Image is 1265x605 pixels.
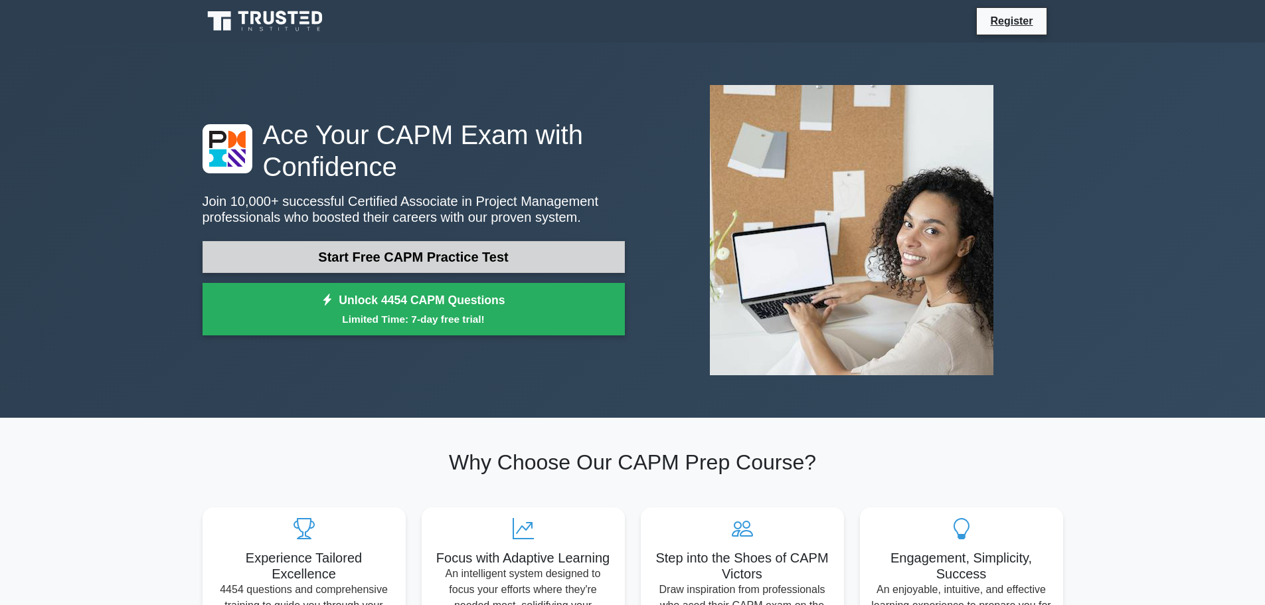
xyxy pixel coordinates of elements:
[213,550,395,582] h5: Experience Tailored Excellence
[203,283,625,336] a: Unlock 4454 CAPM QuestionsLimited Time: 7-day free trial!
[871,550,1053,582] h5: Engagement, Simplicity, Success
[203,119,625,183] h1: Ace Your CAPM Exam with Confidence
[203,241,625,273] a: Start Free CAPM Practice Test
[203,450,1063,475] h2: Why Choose Our CAPM Prep Course?
[651,550,833,582] h5: Step into the Shoes of CAPM Victors
[982,13,1041,29] a: Register
[432,550,614,566] h5: Focus with Adaptive Learning
[219,311,608,327] small: Limited Time: 7-day free trial!
[203,193,625,225] p: Join 10,000+ successful Certified Associate in Project Management professionals who boosted their...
